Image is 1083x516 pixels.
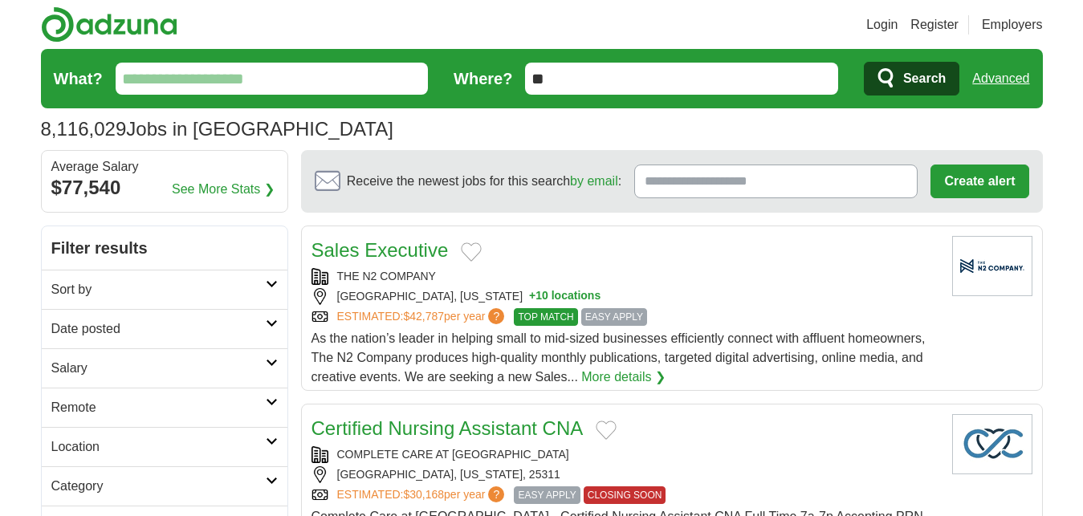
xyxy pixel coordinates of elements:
[51,359,266,378] h2: Salary
[41,115,127,144] span: 8,116,029
[930,165,1028,198] button: Create alert
[403,310,444,323] span: $42,787
[337,308,508,326] a: ESTIMATED:$42,787per year?
[596,421,617,440] button: Add to favorite jobs
[514,308,577,326] span: TOP MATCH
[42,427,287,466] a: Location
[51,173,278,202] div: $77,540
[952,414,1032,474] img: Company logo
[311,239,449,261] a: Sales Executive
[514,486,580,504] span: EASY APPLY
[311,466,939,483] div: [GEOGRAPHIC_DATA], [US_STATE], 25311
[910,15,959,35] a: Register
[54,67,103,91] label: What?
[42,309,287,348] a: Date posted
[51,280,266,299] h2: Sort by
[337,486,508,504] a: ESTIMATED:$30,168per year?
[311,446,939,463] div: COMPLETE CARE AT [GEOGRAPHIC_DATA]
[347,172,621,191] span: Receive the newest jobs for this search :
[488,486,504,502] span: ?
[311,268,939,285] div: THE N2 COMPANY
[529,288,535,305] span: +
[42,348,287,388] a: Salary
[51,319,266,339] h2: Date posted
[982,15,1043,35] a: Employers
[51,160,278,173] div: Average Salary
[488,308,504,324] span: ?
[42,388,287,427] a: Remote
[42,466,287,506] a: Category
[584,486,666,504] span: CLOSING SOON
[42,270,287,309] a: Sort by
[866,15,898,35] a: Login
[461,242,482,262] button: Add to favorite jobs
[311,331,926,384] span: As the nation’s leader in helping small to mid-sized businesses efficiently connect with affluent...
[570,174,618,188] a: by email
[51,398,266,417] h2: Remote
[403,488,444,501] span: $30,168
[454,67,512,91] label: Where?
[51,477,266,496] h2: Category
[172,180,275,199] a: See More Stats ❯
[311,288,939,305] div: [GEOGRAPHIC_DATA], [US_STATE]
[864,62,959,95] button: Search
[972,63,1029,95] a: Advanced
[581,368,666,387] a: More details ❯
[903,63,946,95] span: Search
[42,226,287,270] h2: Filter results
[529,288,601,305] button: +10 locations
[51,437,266,457] h2: Location
[41,6,177,43] img: Adzuna logo
[41,118,393,140] h1: Jobs in [GEOGRAPHIC_DATA]
[581,308,647,326] span: EASY APPLY
[311,417,584,439] a: Certified Nursing Assistant CNA
[952,236,1032,296] img: Company logo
